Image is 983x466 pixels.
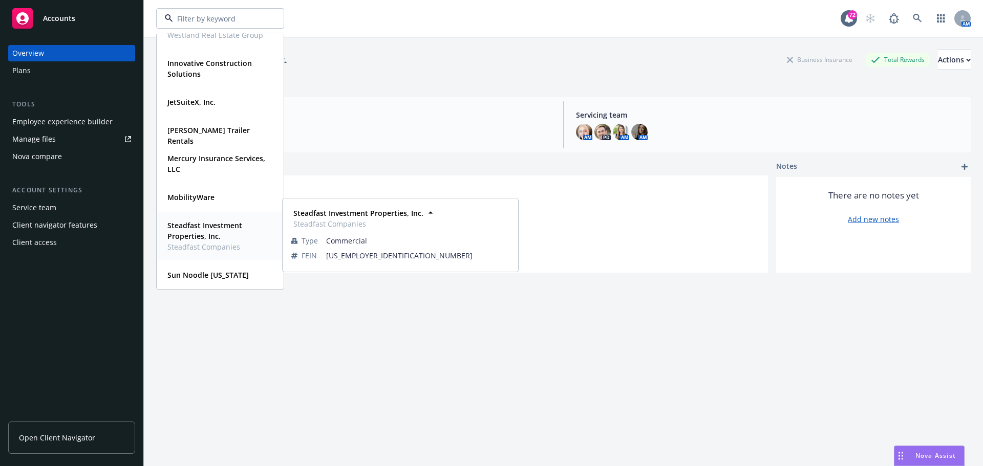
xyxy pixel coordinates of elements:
[12,114,113,130] div: Employee experience builder
[594,124,611,140] img: photo
[8,62,135,79] a: Plans
[164,129,551,140] span: EB
[782,53,858,66] div: Business Insurance
[576,124,592,140] img: photo
[8,99,135,109] div: Tools
[8,131,135,147] a: Manage files
[12,199,56,216] div: Service team
[12,217,97,233] div: Client navigator features
[958,161,971,173] a: add
[884,8,904,29] a: Report a Bug
[167,220,242,241] strong: Steadfast Investment Properties, Inc.
[8,4,135,33] a: Accounts
[894,446,965,466] button: Nova Assist
[167,97,216,107] strong: JetSuiteX, Inc.
[167,192,215,202] strong: MobilityWare
[776,161,797,173] span: Notes
[576,109,963,120] span: Servicing team
[8,199,135,216] a: Service team
[12,148,62,165] div: Nova compare
[326,235,509,246] span: Commercial
[613,124,629,140] img: photo
[167,241,271,252] span: Steadfast Companies
[915,451,956,460] span: Nova Assist
[12,234,57,251] div: Client access
[848,10,857,19] div: 72
[12,62,31,79] div: Plans
[167,153,265,174] strong: Mercury Insurance Services, LLC
[302,235,318,246] span: Type
[894,446,907,465] div: Drag to move
[12,45,44,61] div: Overview
[19,432,95,443] span: Open Client Navigator
[8,234,135,251] a: Client access
[167,125,250,146] strong: [PERSON_NAME] Trailer Rentals
[866,53,930,66] div: Total Rewards
[938,50,971,70] button: Actions
[848,214,899,225] a: Add new notes
[907,8,928,29] a: Search
[8,185,135,195] div: Account settings
[293,208,423,218] strong: Steadfast Investment Properties, Inc.
[931,8,951,29] a: Switch app
[167,30,263,40] span: Westland Real Estate Group
[860,8,881,29] a: Start snowing
[293,218,423,229] span: Steadfast Companies
[631,124,648,140] img: photo
[173,13,263,24] input: Filter by keyword
[167,58,252,79] strong: Innovative Construction Solutions
[8,148,135,165] a: Nova compare
[8,114,135,130] a: Employee experience builder
[8,217,135,233] a: Client navigator features
[164,109,551,120] span: Account type
[8,45,135,61] a: Overview
[167,270,249,280] strong: Sun Noodle [US_STATE]
[43,14,75,23] span: Accounts
[12,131,56,147] div: Manage files
[828,189,919,202] span: There are no notes yet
